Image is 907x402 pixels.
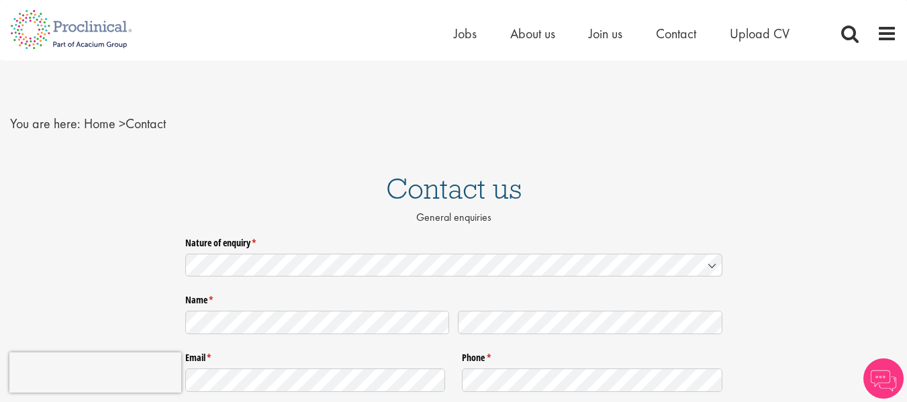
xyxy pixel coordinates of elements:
input: Last [458,311,722,334]
a: Join us [589,25,622,42]
input: First [185,311,450,334]
span: Contact [84,115,166,132]
label: Nature of enquiry [185,232,722,249]
a: Upload CV [730,25,790,42]
a: About us [510,25,555,42]
legend: Name [185,289,722,307]
a: Contact [656,25,696,42]
label: Email [185,347,446,364]
a: Jobs [454,25,477,42]
span: You are here: [10,115,81,132]
iframe: reCAPTCHA [9,352,181,393]
span: > [119,115,126,132]
a: breadcrumb link to Home [84,115,115,132]
img: Chatbot [863,358,904,399]
label: Phone [462,347,722,364]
